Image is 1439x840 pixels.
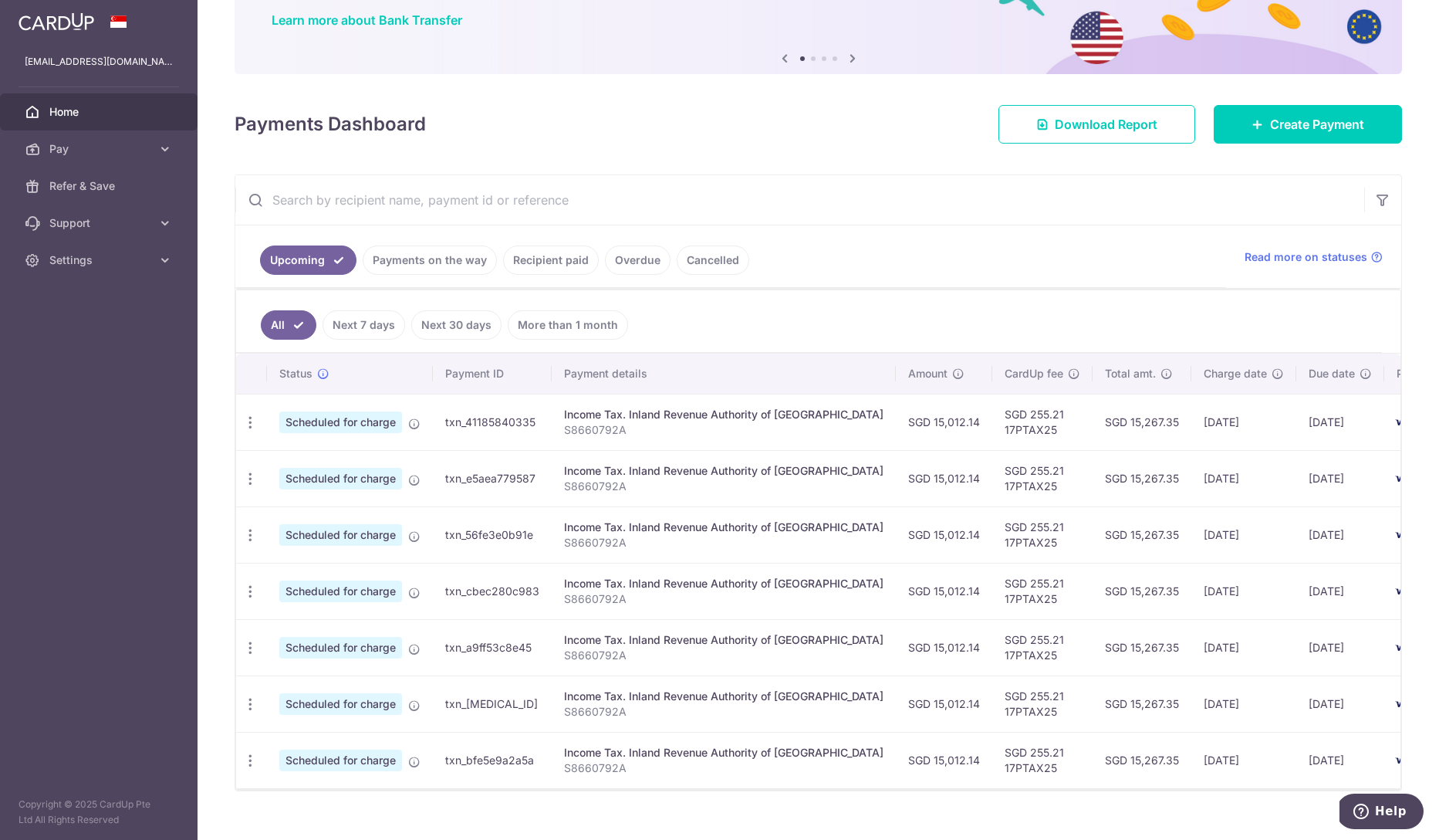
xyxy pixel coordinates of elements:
[896,732,992,788] td: SGD 15,012.14
[1389,638,1420,657] img: Bank Card
[49,141,151,157] span: Pay
[279,693,402,715] span: Scheduled for charge
[433,732,552,788] td: txn_bfe5e9a2a5a
[564,760,883,776] p: S8660792A
[1245,249,1367,265] span: Read more on statuses
[235,110,426,138] h4: Payments Dashboard
[564,648,883,663] p: S8660792A
[564,689,883,704] div: Income Tax. Inland Revenue Authority of [GEOGRAPHIC_DATA]
[605,246,671,275] a: Overdue
[1296,394,1384,450] td: [DATE]
[1296,619,1384,676] td: [DATE]
[552,354,896,394] th: Payment details
[235,175,1364,225] input: Search by recipient name, payment id or reference
[1389,526,1420,544] img: Bank Card
[1093,563,1191,619] td: SGD 15,267.35
[992,732,1093,788] td: SGD 255.21 17PTAX25
[49,215,151,231] span: Support
[433,506,552,563] td: txn_56fe3e0b91e
[433,619,552,676] td: txn_a9ff53c8e45
[992,450,1093,506] td: SGD 255.21 17PTAX25
[1389,413,1420,432] img: Bank Card
[1093,394,1191,450] td: SGD 15,267.35
[1309,366,1355,381] span: Due date
[1105,366,1156,381] span: Total amt.
[896,506,992,563] td: SGD 15,012.14
[992,563,1093,619] td: SGD 255.21 17PTAX25
[279,581,402,602] span: Scheduled for charge
[1296,450,1384,506] td: [DATE]
[1093,676,1191,732] td: SGD 15,267.35
[1093,732,1191,788] td: SGD 15,267.35
[1093,450,1191,506] td: SGD 15,267.35
[1191,676,1296,732] td: [DATE]
[564,479,883,494] p: S8660792A
[433,676,552,732] td: txn_[MEDICAL_ID]
[1389,751,1420,770] img: Bank Card
[564,632,883,648] div: Income Tax. Inland Revenue Authority of [GEOGRAPHIC_DATA]
[1270,115,1364,134] span: Create Payment
[1191,450,1296,506] td: [DATE]
[1093,619,1191,676] td: SGD 15,267.35
[1296,732,1384,788] td: [DATE]
[1191,619,1296,676] td: [DATE]
[992,394,1093,450] td: SGD 255.21 17PTAX25
[19,12,94,31] img: CardUp
[564,520,883,535] div: Income Tax. Inland Revenue Authority of [GEOGRAPHIC_DATA]
[1296,563,1384,619] td: [DATE]
[279,468,402,489] span: Scheduled for charge
[261,310,316,340] a: All
[1214,105,1402,144] a: Create Payment
[1339,794,1424,832] iframe: Opens a widget where you can find more information
[49,104,151,120] span: Home
[1245,249,1383,265] a: Read more on statuses
[564,463,883,479] div: Income Tax. Inland Revenue Authority of [GEOGRAPHIC_DATA]
[564,576,883,591] div: Income Tax. Inland Revenue Authority of [GEOGRAPHIC_DATA]
[279,366,312,381] span: Status
[25,54,173,69] p: [EMAIL_ADDRESS][DOMAIN_NAME]
[564,745,883,760] div: Income Tax. Inland Revenue Authority of [GEOGRAPHIC_DATA]
[1055,115,1157,134] span: Download Report
[503,246,599,275] a: Recipient paid
[1296,676,1384,732] td: [DATE]
[1389,695,1420,713] img: Bank Card
[1005,366,1063,381] span: CardUp fee
[908,366,948,381] span: Amount
[433,563,552,619] td: txn_cbec280c983
[1191,394,1296,450] td: [DATE]
[279,637,402,659] span: Scheduled for charge
[896,450,992,506] td: SGD 15,012.14
[992,619,1093,676] td: SGD 255.21 17PTAX25
[260,246,356,275] a: Upcoming
[49,252,151,268] span: Settings
[677,246,749,275] a: Cancelled
[279,750,402,771] span: Scheduled for charge
[564,704,883,720] p: S8660792A
[896,676,992,732] td: SGD 15,012.14
[992,676,1093,732] td: SGD 255.21 17PTAX25
[1191,563,1296,619] td: [DATE]
[272,12,462,28] a: Learn more about Bank Transfer
[1191,732,1296,788] td: [DATE]
[1093,506,1191,563] td: SGD 15,267.35
[1389,469,1420,488] img: Bank Card
[998,105,1195,144] a: Download Report
[1204,366,1267,381] span: Charge date
[279,412,402,433] span: Scheduled for charge
[433,394,552,450] td: txn_41185840335
[1389,582,1420,601] img: Bank Card
[564,535,883,550] p: S8660792A
[1191,506,1296,563] td: [DATE]
[564,422,883,438] p: S8660792A
[992,506,1093,563] td: SGD 255.21 17PTAX25
[279,524,402,546] span: Scheduled for charge
[896,563,992,619] td: SGD 15,012.14
[896,619,992,676] td: SGD 15,012.14
[411,310,502,340] a: Next 30 days
[433,354,552,394] th: Payment ID
[896,394,992,450] td: SGD 15,012.14
[49,178,151,194] span: Refer & Save
[564,591,883,607] p: S8660792A
[363,246,497,275] a: Payments on the way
